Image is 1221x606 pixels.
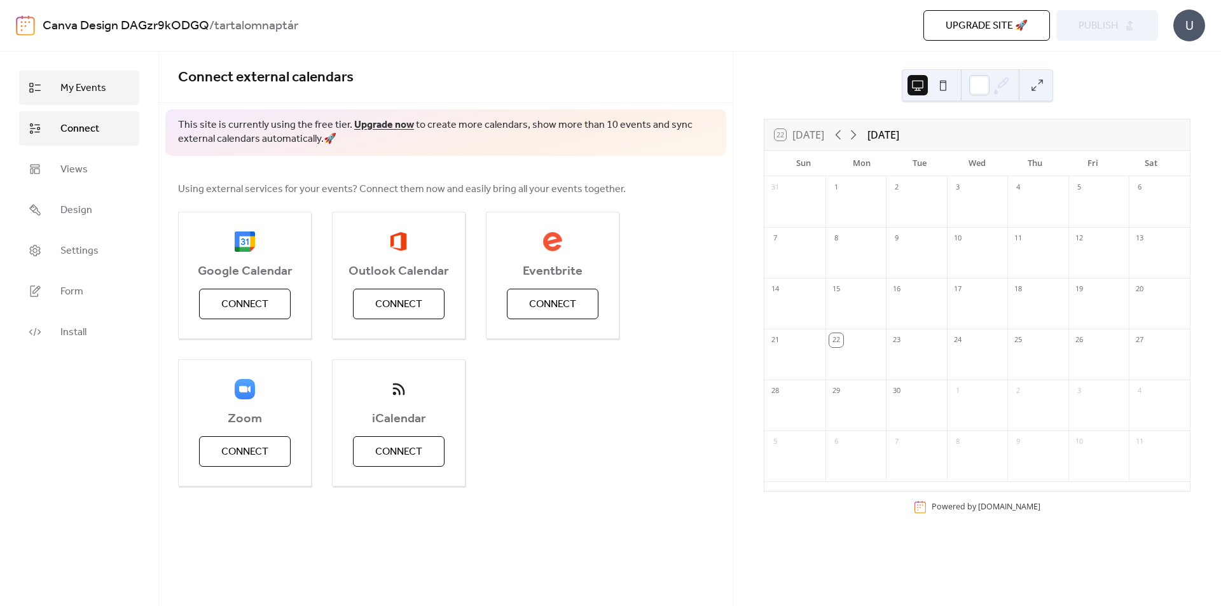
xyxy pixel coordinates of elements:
button: Upgrade site 🚀 [923,10,1050,41]
div: 5 [1072,181,1086,195]
div: 20 [1133,282,1147,296]
b: / [209,14,214,38]
div: 9 [1011,435,1025,449]
div: 10 [1072,435,1086,449]
span: This site is currently using the free tier. to create more calendars, show more than 10 events an... [178,118,714,147]
a: Upgrade now [354,115,414,135]
button: Connect [507,289,598,319]
a: Views [19,152,139,186]
div: 26 [1072,333,1086,347]
img: zoom [235,379,255,399]
div: 27 [1133,333,1147,347]
span: Upgrade site 🚀 [946,18,1028,34]
div: Tue [890,151,948,176]
div: 6 [1133,181,1147,195]
div: 8 [829,231,843,245]
img: google [235,231,255,252]
div: 4 [1133,384,1147,398]
span: My Events [60,81,106,96]
a: Form [19,274,139,308]
span: Zoom [179,411,311,427]
div: 30 [890,384,904,398]
div: 22 [829,333,843,347]
span: Eventbrite [486,264,619,279]
span: iCalendar [333,411,465,427]
span: Connect [375,444,422,460]
a: My Events [19,71,139,105]
div: 25 [1011,333,1025,347]
div: 7 [890,435,904,449]
div: 1 [951,384,965,398]
div: 14 [768,282,782,296]
div: 3 [1072,384,1086,398]
div: Sat [1122,151,1180,176]
div: 1 [829,181,843,195]
div: 19 [1072,282,1086,296]
div: 21 [768,333,782,347]
div: 8 [951,435,965,449]
button: Connect [199,436,291,467]
button: Connect [353,289,445,319]
div: Mon [832,151,890,176]
div: [DATE] [867,127,899,142]
div: Wed [948,151,1006,176]
div: 16 [890,282,904,296]
div: 9 [890,231,904,245]
div: Powered by [932,501,1040,512]
img: eventbrite [542,231,563,252]
span: Connect [221,444,268,460]
div: U [1173,10,1205,41]
div: 6 [829,435,843,449]
div: 17 [951,282,965,296]
b: tartalomnaptár [214,14,298,38]
div: 3 [951,181,965,195]
div: 4 [1011,181,1025,195]
span: Views [60,162,88,177]
span: Connect external calendars [178,64,354,92]
button: Connect [199,289,291,319]
div: 31 [768,181,782,195]
span: Install [60,325,86,340]
div: 24 [951,333,965,347]
img: logo [16,15,35,36]
a: Install [19,315,139,349]
span: Google Calendar [179,264,311,279]
a: Design [19,193,139,227]
span: Using external services for your events? Connect them now and easily bring all your events together. [178,182,626,197]
span: Connect [221,297,268,312]
div: 2 [890,181,904,195]
div: 29 [829,384,843,398]
img: ical [389,379,409,399]
span: Outlook Calendar [333,264,465,279]
span: Connect [529,297,576,312]
div: 11 [1011,231,1025,245]
div: 13 [1133,231,1147,245]
div: Thu [1006,151,1064,176]
span: Connect [375,297,422,312]
div: Sun [775,151,832,176]
div: 7 [768,231,782,245]
div: 28 [768,384,782,398]
a: Settings [19,233,139,268]
div: 18 [1011,282,1025,296]
span: Connect [60,121,99,137]
span: Design [60,203,92,218]
div: 23 [890,333,904,347]
div: 2 [1011,384,1025,398]
span: Form [60,284,83,300]
div: 12 [1072,231,1086,245]
div: 15 [829,282,843,296]
span: Settings [60,244,99,259]
div: 5 [768,435,782,449]
img: outlook [390,231,407,252]
a: Connect [19,111,139,146]
div: 10 [951,231,965,245]
a: Canva Design DAGzr9kODGQ [43,14,209,38]
div: 11 [1133,435,1147,449]
div: Fri [1064,151,1122,176]
a: [DOMAIN_NAME] [978,501,1040,512]
button: Connect [353,436,445,467]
